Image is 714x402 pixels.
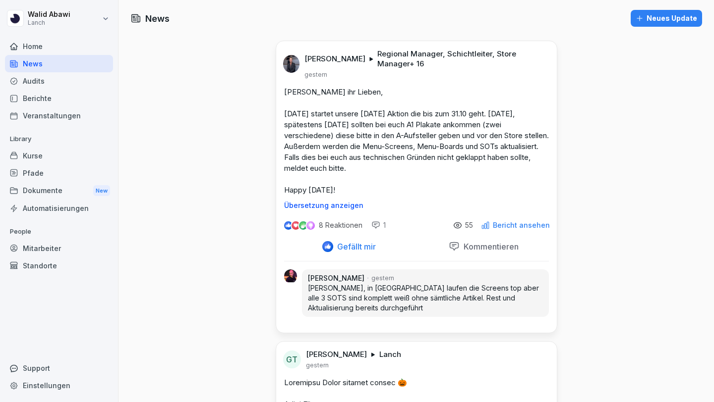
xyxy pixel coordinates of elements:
p: [PERSON_NAME] ihr Lieben, [DATE] startet unsere [DATE] Aktion die bis zum 31.10 geht. [DATE], spä... [284,87,549,196]
p: gestern [371,274,394,283]
p: 8 Reaktionen [319,221,362,229]
img: vrzrpz5oa0amrtzns4u00sxk.png [284,269,297,283]
p: gestern [306,361,329,369]
a: Veranstaltungen [5,107,113,124]
p: Regional Manager, Schichtleiter, Store Manager + 16 [377,49,545,69]
a: Kurse [5,147,113,164]
p: gestern [304,71,327,79]
a: Home [5,38,113,55]
p: 55 [465,221,473,229]
p: [PERSON_NAME], in [GEOGRAPHIC_DATA] laufen die Screens top aber alle 3 SOTS sind komplett weiß oh... [308,283,542,313]
img: inspiring [306,221,315,230]
p: Kommentieren [460,242,519,251]
p: [PERSON_NAME] [304,54,365,64]
div: Support [5,359,113,377]
a: Mitarbeiter [5,240,113,257]
p: [PERSON_NAME] [306,350,367,359]
div: New [93,185,110,197]
p: Gefällt mir [333,242,376,251]
a: Standorte [5,257,113,274]
img: like [284,221,292,229]
a: Einstellungen [5,377,113,394]
div: Neues Update [636,13,697,24]
div: Dokumente [5,182,113,200]
p: Bericht ansehen [493,221,550,229]
a: Berichte [5,90,113,107]
button: Neues Update [631,10,702,27]
a: Automatisierungen [5,200,113,217]
a: Audits [5,72,113,90]
img: celebrate [299,221,307,230]
p: Lanch [379,350,401,359]
p: Lanch [28,19,70,26]
p: Übersetzung anzeigen [284,201,549,209]
p: [PERSON_NAME] [308,273,364,283]
p: Walid Abawi [28,10,70,19]
a: DokumenteNew [5,182,113,200]
a: News [5,55,113,72]
p: Library [5,131,113,147]
img: gfrdeep66o3yxsw3jdyhfsxu.png [283,55,299,73]
div: 1 [371,220,386,230]
img: love [292,222,299,229]
div: GT [283,351,301,368]
h1: News [145,12,170,25]
p: People [5,224,113,240]
a: Pfade [5,164,113,182]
